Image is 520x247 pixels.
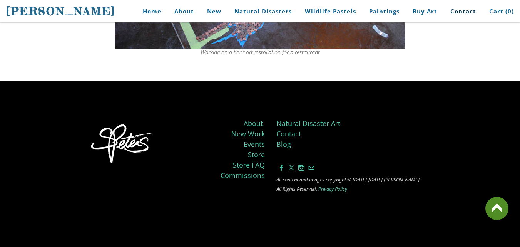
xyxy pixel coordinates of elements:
[508,7,512,15] span: 0
[244,119,263,128] a: About
[6,4,115,18] a: [PERSON_NAME]
[87,122,158,167] img: Stephanie Peters Artist
[276,129,301,138] a: Contact
[288,163,294,172] a: Twitter
[445,3,482,20] a: Contact
[276,139,291,149] a: Blog
[299,3,362,20] a: Wildlife Pastels
[233,160,265,170] a: Store FAQ
[201,3,227,20] a: New
[308,163,314,172] a: Mail
[276,176,346,183] font: ​All content and images copyright
[131,3,167,20] a: Home
[407,3,443,20] a: Buy Art
[229,3,298,20] a: Natural Disasters
[221,171,265,180] a: Commissions
[244,139,265,149] a: Events
[278,163,284,172] a: Facebook
[363,3,405,20] a: Paintings
[276,119,340,128] a: Natural Disaster Art
[169,3,200,20] a: About
[298,163,304,172] a: Instagram
[6,5,115,18] span: [PERSON_NAME]
[231,129,265,138] a: New Work
[276,176,421,192] font: © [DATE]-[DATE] [PERSON_NAME]. All Rights Reserved. ​
[248,150,265,159] a: Store
[201,49,320,56] i: Working on a floor art installation for a restaurant
[483,3,514,20] a: Cart (0)
[318,185,347,192] a: Privacy Policy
